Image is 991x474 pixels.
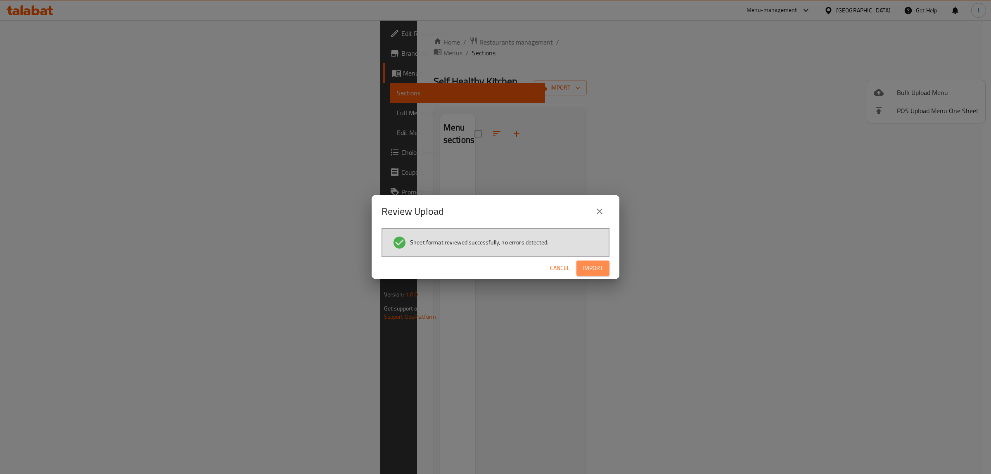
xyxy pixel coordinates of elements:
[576,261,609,276] button: Import
[590,201,609,221] button: close
[550,263,570,273] span: Cancel
[583,263,603,273] span: Import
[410,238,548,246] span: Sheet format reviewed successfully, no errors detected.
[382,205,444,218] h2: Review Upload
[547,261,573,276] button: Cancel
